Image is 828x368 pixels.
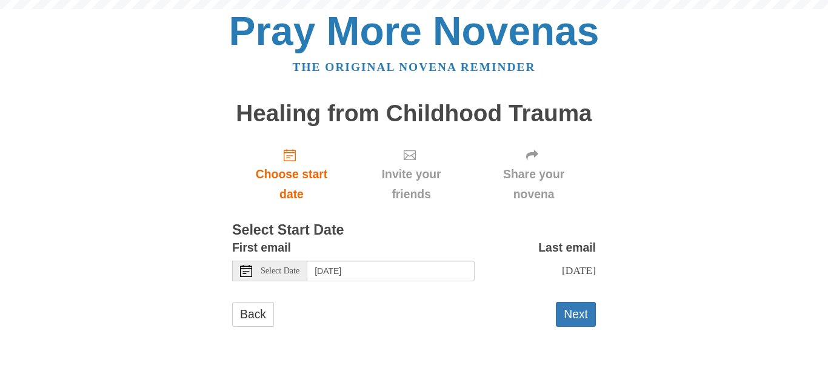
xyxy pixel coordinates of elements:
div: Click "Next" to confirm your start date first. [351,138,472,210]
a: The original novena reminder [293,61,536,73]
h3: Select Start Date [232,222,596,238]
span: Invite your friends [363,164,459,204]
span: Share your novena [484,164,584,204]
span: Select Date [261,267,299,275]
button: Next [556,302,596,327]
h1: Healing from Childhood Trauma [232,101,596,127]
a: Pray More Novenas [229,8,599,53]
span: [DATE] [562,264,596,276]
a: Choose start date [232,138,351,210]
label: First email [232,238,291,258]
div: Click "Next" to confirm your start date first. [472,138,596,210]
label: Last email [538,238,596,258]
span: Choose start date [244,164,339,204]
a: Back [232,302,274,327]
